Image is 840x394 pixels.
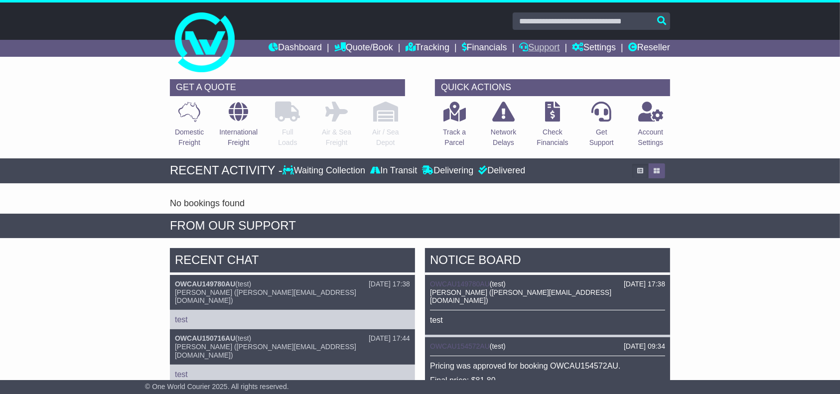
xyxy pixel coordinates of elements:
[175,334,410,343] div: ( )
[430,288,611,305] span: [PERSON_NAME] ([PERSON_NAME][EMAIL_ADDRESS][DOMAIN_NAME])
[492,342,504,350] span: test
[322,127,351,148] p: Air & Sea Freight
[175,280,235,288] a: OWCAU149780AU
[589,127,614,148] p: Get Support
[430,361,665,371] p: Pricing was approved for booking OWCAU154572AU.
[443,127,466,148] p: Track a Parcel
[491,127,516,148] p: Network Delays
[175,315,410,324] p: test
[219,127,258,148] p: International Freight
[406,40,449,57] a: Tracking
[430,280,490,288] a: OWCAU149780AU
[282,165,368,176] div: Waiting Collection
[537,101,569,153] a: CheckFinancials
[175,127,204,148] p: Domestic Freight
[430,315,665,325] p: test
[490,101,517,153] a: NetworkDelays
[170,79,405,96] div: GET A QUOTE
[430,376,665,385] p: Final price: $81.80.
[492,280,504,288] span: test
[175,343,356,359] span: [PERSON_NAME] ([PERSON_NAME][EMAIL_ADDRESS][DOMAIN_NAME])
[372,127,399,148] p: Air / Sea Depot
[369,334,410,343] div: [DATE] 17:44
[638,127,664,148] p: Account Settings
[175,370,410,379] p: test
[425,248,670,275] div: NOTICE BOARD
[170,163,282,178] div: RECENT ACTIVITY -
[175,334,235,342] a: OWCAU150716AU
[368,165,420,176] div: In Transit
[572,40,616,57] a: Settings
[269,40,322,57] a: Dashboard
[170,248,415,275] div: RECENT CHAT
[442,101,466,153] a: Track aParcel
[638,101,664,153] a: AccountSettings
[174,101,204,153] a: DomesticFreight
[170,198,670,209] div: No bookings found
[624,280,665,288] div: [DATE] 17:38
[238,280,249,288] span: test
[435,79,670,96] div: QUICK ACTIONS
[537,127,568,148] p: Check Financials
[430,342,490,350] a: OWCAU154572AU
[238,334,249,342] span: test
[170,219,670,233] div: FROM OUR SUPPORT
[430,280,665,288] div: ( )
[420,165,476,176] div: Delivering
[175,280,410,288] div: ( )
[175,288,356,305] span: [PERSON_NAME] ([PERSON_NAME][EMAIL_ADDRESS][DOMAIN_NAME])
[589,101,614,153] a: GetSupport
[145,383,289,391] span: © One World Courier 2025. All rights reserved.
[628,40,670,57] a: Reseller
[334,40,393,57] a: Quote/Book
[219,101,258,153] a: InternationalFreight
[476,165,525,176] div: Delivered
[462,40,507,57] a: Financials
[369,280,410,288] div: [DATE] 17:38
[275,127,300,148] p: Full Loads
[430,342,665,351] div: ( )
[519,40,560,57] a: Support
[624,342,665,351] div: [DATE] 09:34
